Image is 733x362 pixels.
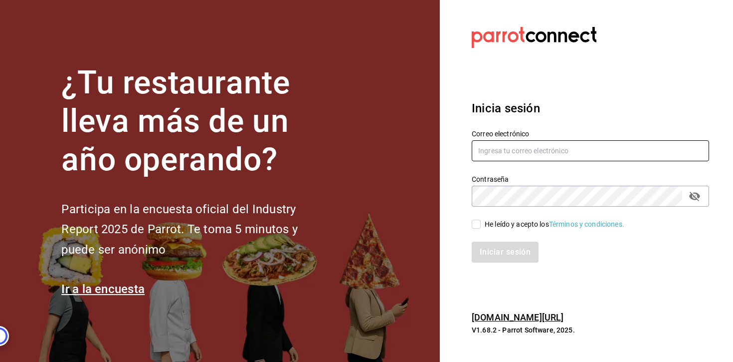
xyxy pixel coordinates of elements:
[485,219,624,230] div: He leído y acepto los
[61,64,331,179] h1: ¿Tu restaurante lleva más de un año operando?
[472,99,709,117] h3: Inicia sesión
[472,130,709,137] label: Correo electrónico
[549,220,624,228] a: Términos y condiciones.
[61,199,331,260] h2: Participa en la encuesta oficial del Industry Report 2025 de Parrot. Te toma 5 minutos y puede se...
[686,188,703,205] button: passwordField
[472,140,709,161] input: Ingresa tu correo electrónico
[61,282,145,296] a: Ir a la encuesta
[472,325,709,335] p: V1.68.2 - Parrot Software, 2025.
[472,312,563,323] a: [DOMAIN_NAME][URL]
[472,176,709,183] label: Contraseña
